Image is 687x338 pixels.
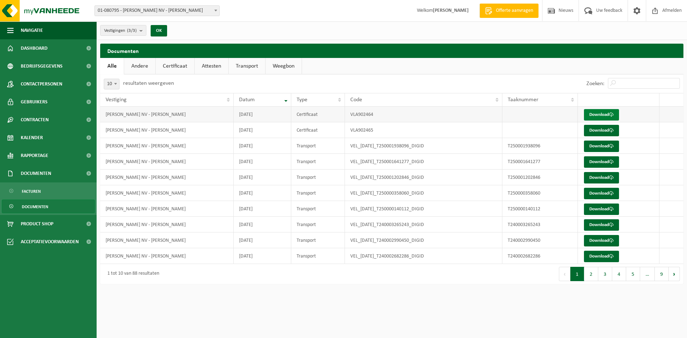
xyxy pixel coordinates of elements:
[584,109,619,121] a: Download
[156,58,194,74] a: Certificaat
[584,156,619,168] a: Download
[100,25,146,36] button: Vestigingen(3/3)
[100,185,234,201] td: [PERSON_NAME] NV - [PERSON_NAME]
[350,97,362,103] span: Code
[234,170,291,185] td: [DATE]
[502,138,578,154] td: T250001938096
[21,75,62,93] span: Contactpersonen
[234,185,291,201] td: [DATE]
[598,267,612,281] button: 3
[100,232,234,248] td: [PERSON_NAME] NV - [PERSON_NAME]
[291,122,345,138] td: Certificaat
[345,154,502,170] td: VEL_[DATE]_T250001641277_DIGID
[234,232,291,248] td: [DATE]
[104,79,119,89] span: 10
[584,172,619,183] a: Download
[100,138,234,154] td: [PERSON_NAME] NV - [PERSON_NAME]
[291,248,345,264] td: Transport
[95,6,219,16] span: 01-080795 - DANNY LAURYSSENS NV - EKEREN
[100,217,234,232] td: [PERSON_NAME] NV - [PERSON_NAME]
[494,7,535,14] span: Offerte aanvragen
[21,129,43,147] span: Kalender
[104,268,159,280] div: 1 tot 10 van 88 resultaten
[433,8,469,13] strong: [PERSON_NAME]
[104,25,137,36] span: Vestigingen
[502,154,578,170] td: T250001641277
[234,122,291,138] td: [DATE]
[559,267,570,281] button: Previous
[655,267,669,281] button: 9
[345,185,502,201] td: VEL_[DATE]_T250000358060_DIGID
[584,125,619,136] a: Download
[291,201,345,217] td: Transport
[291,170,345,185] td: Transport
[508,97,539,103] span: Taaknummer
[291,154,345,170] td: Transport
[291,217,345,232] td: Transport
[151,25,167,36] button: OK
[100,58,124,74] a: Alle
[612,267,626,281] button: 4
[291,138,345,154] td: Transport
[124,58,155,74] a: Andere
[626,267,640,281] button: 5
[234,217,291,232] td: [DATE]
[234,138,291,154] td: [DATE]
[586,81,604,87] label: Zoeken:
[234,248,291,264] td: [DATE]
[502,232,578,248] td: T240002990450
[2,184,95,198] a: Facturen
[584,251,619,262] a: Download
[640,267,655,281] span: …
[669,267,680,281] button: Next
[479,4,539,18] a: Offerte aanvragen
[104,79,120,89] span: 10
[100,201,234,217] td: [PERSON_NAME] NV - [PERSON_NAME]
[570,267,584,281] button: 1
[345,217,502,232] td: VEL_[DATE]_T240003265243_DIGID
[584,235,619,246] a: Download
[239,97,255,103] span: Datum
[345,248,502,264] td: VEL_[DATE]_T240002682286_DIGID
[21,215,53,233] span: Product Shop
[21,233,79,251] span: Acceptatievoorwaarden
[345,107,502,122] td: VLA902464
[297,97,307,103] span: Type
[502,217,578,232] td: T240003265243
[345,122,502,138] td: VLA902465
[100,154,234,170] td: [PERSON_NAME] NV - [PERSON_NAME]
[234,201,291,217] td: [DATE]
[229,58,265,74] a: Transport
[584,267,598,281] button: 2
[100,170,234,185] td: [PERSON_NAME] NV - [PERSON_NAME]
[21,57,63,75] span: Bedrijfsgegevens
[234,107,291,122] td: [DATE]
[502,185,578,201] td: T250000358060
[345,170,502,185] td: VEL_[DATE]_T250001202846_DIGID
[195,58,228,74] a: Attesten
[100,122,234,138] td: [PERSON_NAME] NV - [PERSON_NAME]
[21,21,43,39] span: Navigatie
[94,5,220,16] span: 01-080795 - DANNY LAURYSSENS NV - EKEREN
[2,200,95,213] a: Documenten
[21,39,48,57] span: Dashboard
[584,141,619,152] a: Download
[584,204,619,215] a: Download
[502,201,578,217] td: T250000140112
[291,232,345,248] td: Transport
[502,248,578,264] td: T240002682286
[127,28,137,33] count: (3/3)
[584,188,619,199] a: Download
[291,107,345,122] td: Certificaat
[21,93,48,111] span: Gebruikers
[22,185,41,198] span: Facturen
[234,154,291,170] td: [DATE]
[21,111,49,129] span: Contracten
[291,185,345,201] td: Transport
[100,107,234,122] td: [PERSON_NAME] NV - [PERSON_NAME]
[345,201,502,217] td: VEL_[DATE]_T250000140112_DIGID
[123,80,174,86] label: resultaten weergeven
[345,138,502,154] td: VEL_[DATE]_T250001938096_DIGID
[21,165,51,182] span: Documenten
[21,147,48,165] span: Rapportage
